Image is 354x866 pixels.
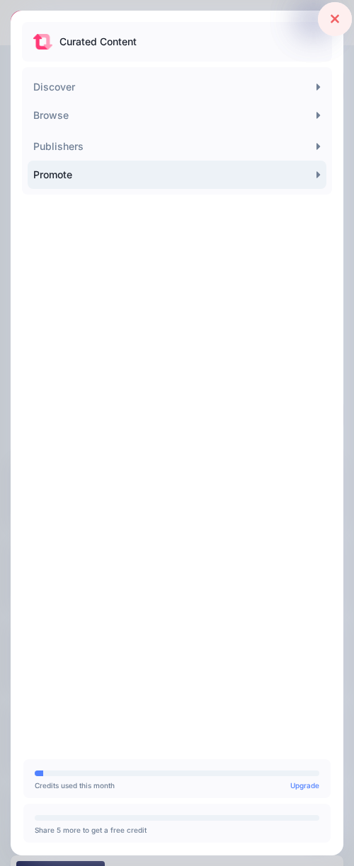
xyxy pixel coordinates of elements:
[28,161,326,189] a: Promote
[59,33,137,50] p: Curated Content
[28,132,326,161] a: Publishers
[33,34,52,50] img: curate.png
[28,101,326,129] a: Browse
[28,73,326,101] a: Discover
